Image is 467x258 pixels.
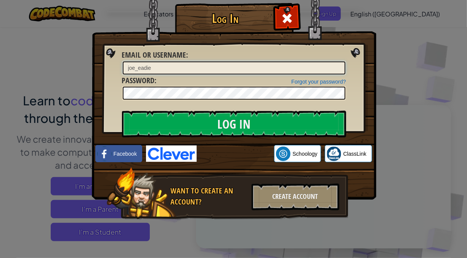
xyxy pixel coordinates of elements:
[171,185,247,207] div: Want to create an account?
[97,147,112,161] img: facebook_small.png
[276,147,290,161] img: schoology.png
[122,50,188,61] label: :
[114,150,137,158] span: Facebook
[122,75,155,85] span: Password
[122,75,157,86] label: :
[146,145,197,162] img: clever-logo-blue.png
[252,184,339,210] div: Create Account
[343,150,366,158] span: ClassLink
[291,79,346,85] a: Forgot your password?
[177,12,274,25] h1: Log In
[327,147,341,161] img: classlink-logo-small.png
[122,111,346,137] input: Log In
[197,145,274,162] iframe: Sign in with Google Button
[122,50,186,60] span: Email or Username
[292,150,317,158] span: Schoology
